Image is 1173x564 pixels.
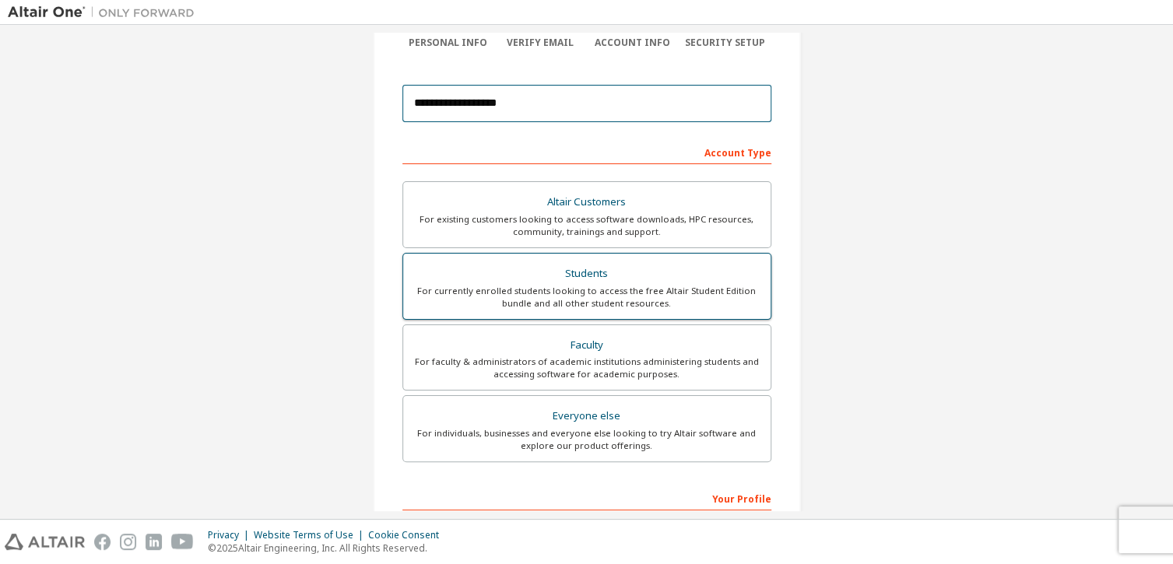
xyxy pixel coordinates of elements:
[254,529,368,541] div: Website Terms of Use
[413,335,761,356] div: Faculty
[171,534,194,550] img: youtube.svg
[402,139,771,164] div: Account Type
[494,37,587,49] div: Verify Email
[94,534,111,550] img: facebook.svg
[146,534,162,550] img: linkedin.svg
[587,37,680,49] div: Account Info
[413,263,761,285] div: Students
[208,529,254,541] div: Privacy
[413,356,761,380] div: For faculty & administrators of academic institutions administering students and accessing softwa...
[5,534,85,550] img: altair_logo.svg
[413,213,761,238] div: For existing customers looking to access software downloads, HPC resources, community, trainings ...
[120,534,136,550] img: instagram.svg
[8,5,202,20] img: Altair One
[679,37,771,49] div: Security Setup
[413,285,761,310] div: For currently enrolled students looking to access the free Altair Student Edition bundle and all ...
[413,427,761,452] div: For individuals, businesses and everyone else looking to try Altair software and explore our prod...
[413,191,761,213] div: Altair Customers
[402,485,771,510] div: Your Profile
[208,541,448,555] p: © 2025 Altair Engineering, Inc. All Rights Reserved.
[413,405,761,427] div: Everyone else
[402,37,495,49] div: Personal Info
[368,529,448,541] div: Cookie Consent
